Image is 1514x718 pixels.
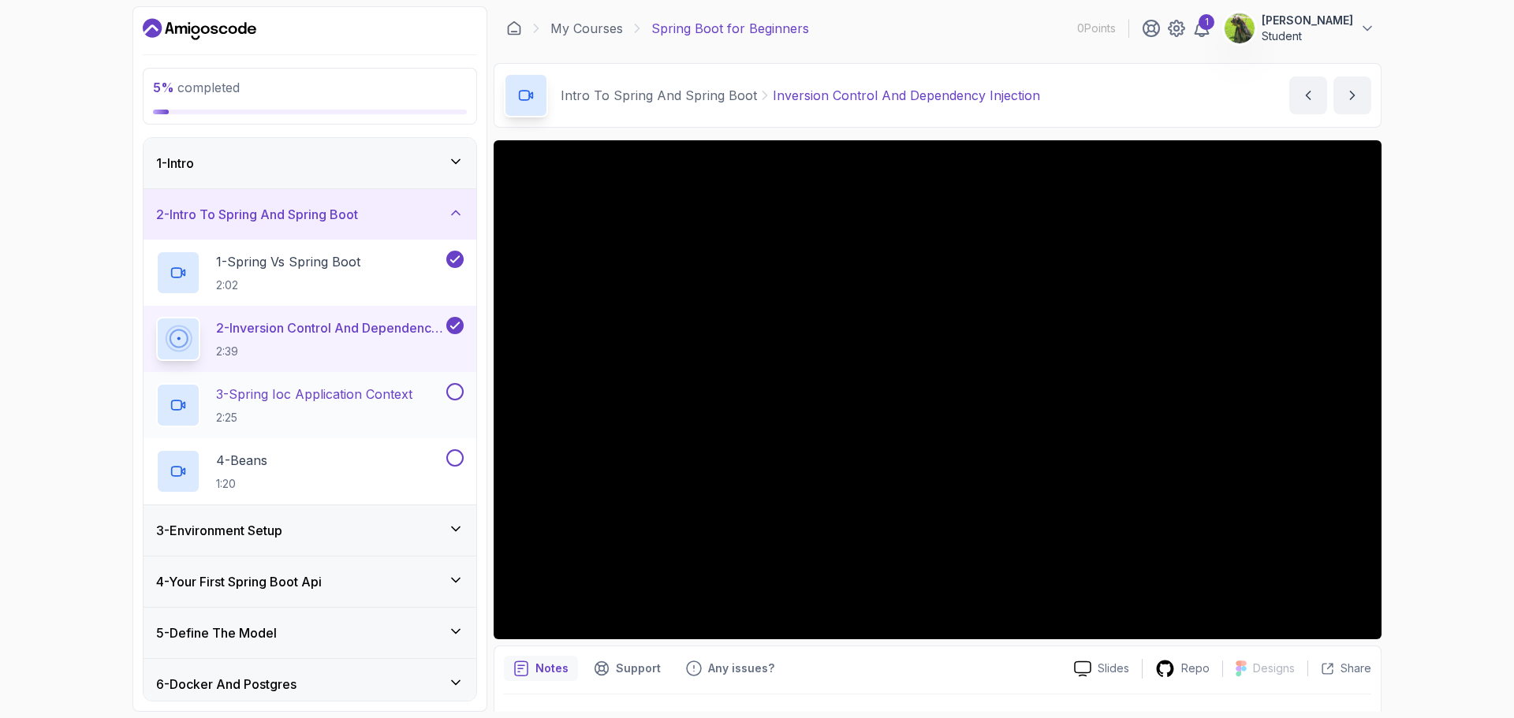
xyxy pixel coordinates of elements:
button: 1-Intro [144,138,476,188]
button: 4-Your First Spring Boot Api [144,556,476,607]
span: completed [153,80,240,95]
p: Notes [535,660,569,676]
p: [PERSON_NAME] [1262,13,1353,28]
p: Repo [1181,660,1210,676]
div: 1 [1199,14,1214,30]
p: 3 - Spring Ioc Application Context [216,385,412,404]
p: 1:20 [216,476,267,492]
button: Feedback button [677,656,784,681]
h3: 3 - Environment Setup [156,521,282,540]
img: user profile image [1225,13,1255,43]
h3: 1 - Intro [156,154,194,173]
button: next content [1333,76,1371,114]
p: 2:02 [216,277,360,293]
p: 1 - Spring Vs Spring Boot [216,252,360,271]
p: Share [1341,660,1371,676]
button: Share [1307,660,1371,676]
p: 2 - Inversion Control And Dependency Injection [216,318,443,337]
p: Student [1262,28,1353,44]
a: Repo [1143,659,1222,679]
button: 3-Spring Ioc Application Context2:25 [156,383,464,427]
button: user profile image[PERSON_NAME]Student [1224,13,1375,44]
iframe: 2 - Inversion Control and Dependency Injection [494,140,1382,639]
p: 2:25 [216,410,412,426]
h3: 6 - Docker And Postgres [156,675,296,694]
p: 0 Points [1077,20,1116,36]
a: 1 [1192,19,1211,38]
button: previous content [1289,76,1327,114]
h3: 4 - Your First Spring Boot Api [156,572,322,591]
button: 6-Docker And Postgres [144,659,476,709]
h3: 5 - Define The Model [156,623,277,642]
p: Spring Boot for Beginners [651,19,809,38]
p: 4 - Beans [216,451,267,470]
button: 2-Inversion Control And Dependency Injection2:39 [156,317,464,361]
p: Intro To Spring And Spring Boot [561,86,757,105]
a: Dashboard [506,20,522,36]
a: My Courses [550,19,623,38]
p: Any issues? [708,660,774,676]
button: Support button [584,656,670,681]
p: 2:39 [216,344,443,359]
a: Slides [1061,660,1142,677]
button: 4-Beans1:20 [156,449,464,493]
button: 5-Define The Model [144,608,476,658]
p: Inversion Control And Dependency Injection [773,86,1040,105]
p: Support [616,660,661,676]
h3: 2 - Intro To Spring And Spring Boot [156,205,358,224]
span: 5 % [153,80,174,95]
button: 1-Spring Vs Spring Boot2:02 [156,251,464,295]
button: 3-Environment Setup [144,505,476,556]
p: Designs [1253,660,1295,676]
button: 2-Intro To Spring And Spring Boot [144,189,476,240]
button: notes button [504,656,578,681]
p: Slides [1098,660,1129,676]
a: Dashboard [143,17,256,42]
